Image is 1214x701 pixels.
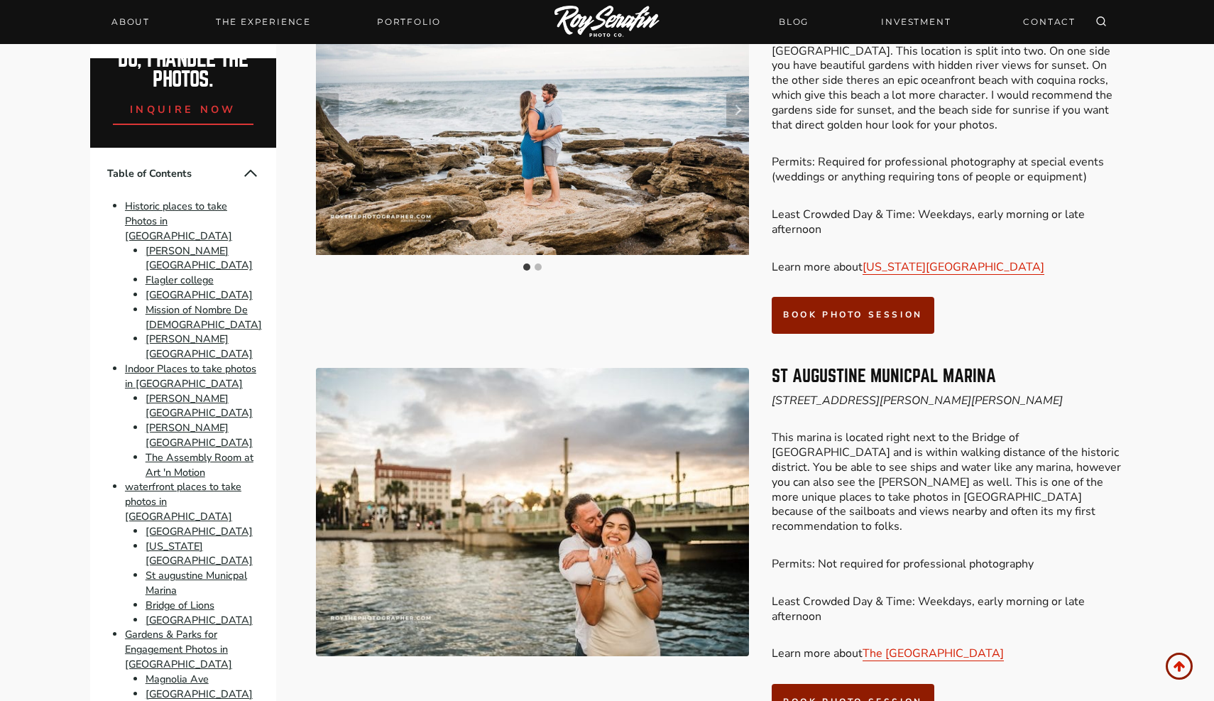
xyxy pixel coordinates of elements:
[125,480,241,524] a: waterfront places to take photos in [GEOGRAPHIC_DATA]
[1015,9,1084,34] a: CONTACT
[783,309,923,320] span: book photo session
[523,263,530,271] button: Go to slide 1
[146,391,253,420] a: [PERSON_NAME][GEOGRAPHIC_DATA]
[316,93,339,127] button: Go to last slide
[316,261,749,273] ul: Select a slide to show
[146,524,253,538] a: [GEOGRAPHIC_DATA]
[242,165,259,182] button: Collapse Table of Contents
[554,6,660,39] img: Logo of Roy Serafin Photo Co., featuring stylized text in white on a light background, representi...
[107,166,242,181] span: Table of Contents
[772,557,1124,572] p: Permits: Not required for professional photography
[146,450,253,479] a: The Assembly Room at Art 'n Motion
[863,259,1044,275] a: [US_STATE][GEOGRAPHIC_DATA]
[368,12,449,32] a: Portfolio
[772,430,1124,534] p: This marina is located right next to the Bridge of [GEOGRAPHIC_DATA] and is within walking distan...
[146,598,214,612] a: Bridge of Lions
[873,9,959,34] a: INVESTMENT
[146,568,247,597] a: St augustine Municpal Marina
[146,613,253,627] a: [GEOGRAPHIC_DATA]
[207,12,319,32] a: THE EXPERIENCE
[772,594,1124,624] p: Least Crowded Day & Time: Weekdays, early morning or late afternoon
[103,12,158,32] a: About
[1166,653,1193,680] a: Scroll to top
[772,260,1124,275] p: Learn more about
[772,155,1124,185] p: Permits: Required for professional photography at special events (weddings or anything requiring ...
[146,273,214,287] a: Flagler college
[125,628,232,672] a: Gardens & Parks for Engagement Photos in [GEOGRAPHIC_DATA]
[772,368,1124,385] h3: St augustine Municpal Marina
[772,29,1124,133] p: This is a bit out of the way for a place to take photos near [GEOGRAPHIC_DATA]. This location is ...
[770,9,817,34] a: BLOG
[726,93,749,127] button: Next slide
[146,244,253,273] a: [PERSON_NAME][GEOGRAPHIC_DATA]
[772,207,1124,237] p: Least Crowded Day & Time: Weekdays, early morning or late afternoon
[772,646,1124,661] p: Learn more about
[146,288,253,302] a: [GEOGRAPHIC_DATA]
[772,393,1063,408] em: [STREET_ADDRESS][PERSON_NAME][PERSON_NAME]
[1091,12,1111,32] button: View Search Form
[146,672,209,686] a: Magnolia Ave
[103,12,449,32] nav: Primary Navigation
[535,263,542,271] button: Go to slide 2
[146,420,253,450] a: [PERSON_NAME][GEOGRAPHIC_DATA]
[113,90,253,125] a: inquire now
[863,646,1004,661] a: The [GEOGRAPHIC_DATA]
[125,199,232,243] a: Historic places to take Photos in [GEOGRAPHIC_DATA]
[316,368,749,656] img: Where to Take Photos In St Augustine (engagement, portrait, wedding photos) 20
[146,332,253,362] a: [PERSON_NAME][GEOGRAPHIC_DATA]
[770,9,1084,34] nav: Secondary Navigation
[772,297,934,333] a: book photo session
[130,102,236,116] span: inquire now
[106,29,261,90] h2: You handle the i do, I handle the photos.
[125,362,256,391] a: Indoor Places to take photos in [GEOGRAPHIC_DATA]
[146,303,262,332] a: Mission of Nombre De [DEMOGRAPHIC_DATA]
[146,539,253,568] a: [US_STATE][GEOGRAPHIC_DATA]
